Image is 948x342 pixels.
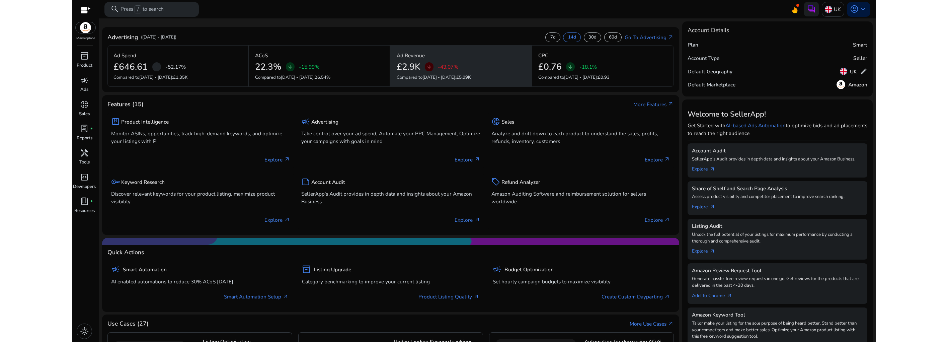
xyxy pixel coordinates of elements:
[456,74,471,80] span: £5.09K
[474,217,480,223] span: arrow_outward
[692,194,863,200] p: Assess product visibility and competitor placement to improve search ranking.
[72,99,96,123] a: donut_smallSales
[72,50,96,74] a: inventory_2Product
[538,52,548,59] p: CPC
[609,35,617,41] p: 60d
[264,216,290,224] p: Explore
[422,74,455,80] span: [DATE] - [DATE]
[630,320,674,328] a: More Use Casesarrow_outward
[80,327,89,336] span: light_mode
[501,119,514,125] h5: Sales
[840,68,847,75] img: uk.svg
[491,178,500,186] span: sell
[255,74,384,81] p: Compared to :
[709,204,715,210] span: arrow_outward
[90,127,93,130] span: fiber_manual_record
[825,6,832,13] img: uk.svg
[123,267,167,273] h5: Smart Automation
[645,216,670,224] p: Explore
[281,74,314,80] span: [DATE] - [DATE]
[80,173,89,182] span: code_blocks
[111,190,290,205] p: Discover relevant keywords for your product listing, maximize product visibility
[80,197,89,206] span: book_4
[80,124,89,133] span: lab_profile
[692,320,863,340] p: Tailor make your listing for the sole purpose of being heard better. Stand better than your compe...
[76,22,96,33] img: amazon.svg
[474,156,480,162] span: arrow_outward
[301,130,480,145] p: Take control over your ad spend, Automate your PPC Management, Optimize your campaigns with goals...
[602,293,670,300] a: Create Custom Dayparting
[692,223,863,229] h5: Listing Audit
[564,74,597,80] span: [DATE] - [DATE]
[255,62,282,72] h2: 22.3%
[726,293,732,299] span: arrow_outward
[77,135,92,142] p: Reports
[111,117,120,126] span: package
[77,62,92,69] p: Product
[155,62,158,71] span: -
[107,320,149,327] h4: Use Cases (27)
[111,265,120,274] span: campaign
[491,130,670,145] p: Analyze and drill down to each product to understand the sales, profits, refunds, inventory, cust...
[692,245,721,255] a: Explorearrow_outward
[567,64,573,70] span: arrow_downward
[668,321,674,327] span: arrow_outward
[113,52,136,59] p: Ad Spend
[284,156,290,162] span: arrow_outward
[664,156,670,162] span: arrow_outward
[426,64,432,70] span: arrow_downward
[301,190,480,205] p: SellerApp's Audit provides in depth data and insights about your Amazon Business.
[121,119,169,125] h5: Product Intelligence
[73,184,96,190] p: Developers
[107,101,144,108] h4: Features (15)
[79,111,90,118] p: Sales
[664,294,670,300] span: arrow_outward
[111,130,290,145] p: Monitor ASINs, opportunities, track high-demand keywords, and optimize your listings with PI
[72,196,96,220] a: book_4fiber_manual_recordResources
[725,122,786,129] a: AI-based Ads Automation
[302,265,311,274] span: inventory_2
[264,156,290,163] p: Explore
[255,52,268,59] p: ACoS
[688,55,719,61] h5: Account Type
[80,86,88,93] p: Ads
[397,52,425,59] p: Ad Revenue
[72,123,96,147] a: lab_profilefiber_manual_recordReports
[692,312,863,318] h5: Amazon Keyword Tool
[688,42,698,48] h5: Plan
[850,5,859,13] span: account_circle
[111,178,120,186] span: key
[72,147,96,171] a: handymanTools
[72,74,96,98] a: campaignAds
[668,101,674,107] span: arrow_outward
[397,62,420,72] h2: £2.9K
[538,74,668,81] p: Compared to :
[688,82,735,88] h5: Default Marketplace
[588,35,597,41] p: 30d
[224,293,289,300] a: Smart Automation Setup
[315,74,330,80] span: 26.54%
[80,76,89,85] span: campaign
[688,110,867,119] h3: Welcome to SellerApp!
[645,156,670,163] p: Explore
[110,5,119,13] span: search
[165,64,186,69] p: -52.17%
[311,179,345,185] h5: Account Audit
[692,276,863,289] p: Generate hassle-free review requests in one go. Get reviews for the products that are delivered i...
[692,268,863,274] h5: Amazon Review Request Tool
[418,293,479,300] a: Product Listing Quality
[141,34,176,41] p: ([DATE] - [DATE])
[173,74,187,80] span: £1.35K
[113,74,242,81] p: Compared to :
[633,100,674,108] a: More Featuresarrow_outward
[90,200,93,203] span: fiber_manual_record
[538,62,562,72] h2: £0.76
[455,216,480,224] p: Explore
[501,179,540,185] h5: Refund Analyzer
[491,190,670,205] p: Amazon Auditing Software and reimbursement solution for sellers worldwide.
[135,5,141,13] span: /
[853,42,867,48] h5: Smart
[284,217,290,223] span: arrow_outward
[668,35,674,41] span: arrow_outward
[121,5,164,13] p: Press to search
